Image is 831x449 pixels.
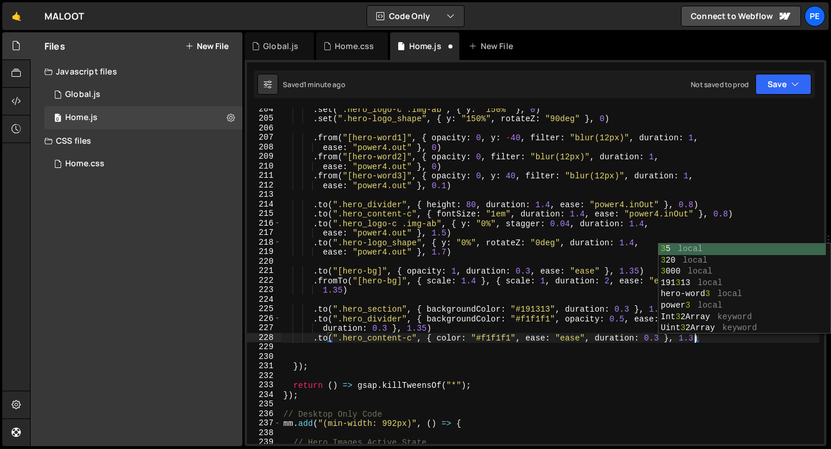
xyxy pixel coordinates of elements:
[44,106,242,129] div: 16127/43336.js
[247,361,281,371] div: 231
[44,152,242,175] div: 16127/43667.css
[247,437,281,447] div: 239
[367,6,464,27] button: Code Only
[247,200,281,209] div: 214
[247,399,281,409] div: 235
[247,104,281,114] div: 204
[247,133,281,143] div: 207
[247,285,281,295] div: 223
[804,6,825,27] a: Pe
[65,113,98,123] div: Home.js
[247,371,281,381] div: 232
[263,40,298,52] div: Global.js
[247,390,281,400] div: 234
[247,124,281,133] div: 206
[247,266,281,276] div: 221
[304,80,345,89] div: 1 minute ago
[247,114,281,124] div: 205
[65,89,100,100] div: Global.js
[247,304,281,314] div: 225
[247,190,281,200] div: 213
[247,162,281,171] div: 210
[469,40,517,52] div: New File
[247,409,281,419] div: 236
[247,171,281,181] div: 211
[247,247,281,257] div: 219
[54,114,61,124] span: 0
[65,159,104,169] div: Home.css
[283,80,345,89] div: Saved
[247,143,281,152] div: 208
[247,295,281,305] div: 224
[247,342,281,352] div: 229
[247,428,281,438] div: 238
[185,42,229,51] button: New File
[247,257,281,267] div: 220
[755,74,811,95] button: Save
[247,228,281,238] div: 217
[31,60,242,83] div: Javascript files
[409,40,441,52] div: Home.js
[247,181,281,190] div: 212
[335,40,374,52] div: Home.css
[44,40,65,53] h2: Files
[247,352,281,362] div: 230
[247,314,281,324] div: 226
[44,9,84,23] div: MALOOT
[247,152,281,162] div: 209
[31,129,242,152] div: CSS files
[247,276,281,286] div: 222
[247,333,281,343] div: 228
[681,6,801,27] a: Connect to Webflow
[691,80,748,89] div: Not saved to prod
[44,83,242,106] div: 16127/43325.js
[247,380,281,390] div: 233
[247,209,281,219] div: 215
[247,238,281,248] div: 218
[247,323,281,333] div: 227
[247,418,281,428] div: 237
[2,2,31,30] a: 🤙
[247,219,281,229] div: 216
